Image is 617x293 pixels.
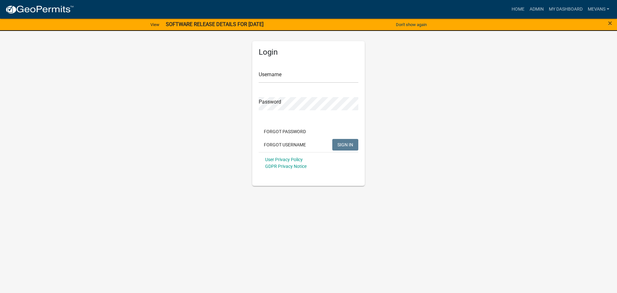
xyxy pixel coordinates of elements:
[259,48,358,57] h5: Login
[259,126,311,137] button: Forgot Password
[332,139,358,151] button: SIGN IN
[265,164,307,169] a: GDPR Privacy Notice
[337,142,353,147] span: SIGN IN
[608,19,612,27] button: Close
[585,3,612,15] a: Mevans
[259,139,311,151] button: Forgot Username
[265,157,303,162] a: User Privacy Policy
[148,19,162,30] a: View
[509,3,527,15] a: Home
[608,19,612,28] span: ×
[166,21,264,27] strong: SOFTWARE RELEASE DETAILS FOR [DATE]
[546,3,585,15] a: My Dashboard
[527,3,546,15] a: Admin
[393,19,429,30] button: Don't show again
